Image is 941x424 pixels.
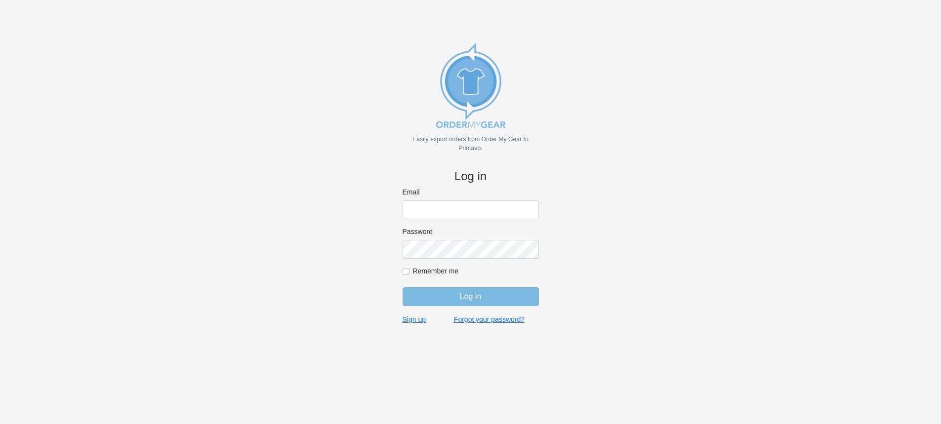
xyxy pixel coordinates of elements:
label: Password [403,227,539,236]
label: Email [403,188,539,196]
img: new_omg_export_logo-652582c309f788888370c3373ec495a74b7b3fc93c8838f76510ecd25890bcc4.png [421,36,520,135]
a: Forgot your password? [454,315,525,324]
p: Easily export orders from Order My Gear to Printavo. [403,135,539,153]
h4: Log in [403,169,539,184]
label: Remember me [413,267,539,275]
a: Sign up [403,315,426,324]
input: Log in [403,287,539,306]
